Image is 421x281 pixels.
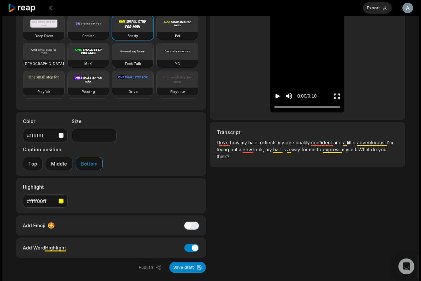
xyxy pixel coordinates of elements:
[125,61,141,66] h3: Tech Talk
[23,222,45,229] span: Add Emoji
[76,157,103,170] button: Bottom
[334,90,340,102] button: Enter Fullscreen
[309,147,317,152] span: me
[82,33,94,38] h3: Popline
[274,90,281,102] button: Play video
[323,147,342,152] span: express
[217,154,229,159] span: think?
[35,33,53,38] h3: Deep Diver
[23,157,42,170] button: Top
[46,157,72,170] button: Middle
[378,147,386,152] span: you
[23,146,103,153] label: Caption position
[175,61,180,66] h3: YC
[127,33,138,38] h3: Beasty
[283,147,287,152] span: is
[72,118,117,125] label: Size
[175,33,180,38] h3: Pet
[342,147,358,152] span: myself.
[217,140,219,145] span: I
[297,93,316,100] div: 0:00 / 0:10
[23,183,68,190] label: Highlight
[45,245,66,250] span: Highlight
[239,147,243,152] span: a
[230,147,239,152] span: out
[266,147,273,152] span: my
[82,89,95,94] h3: Popping
[23,129,68,142] button: #ffffffff
[278,140,286,145] span: my
[253,147,266,152] span: look,
[169,262,206,273] button: Save draft
[286,140,311,145] span: personality
[134,262,165,273] button: Publish
[128,89,137,94] h3: Drive
[291,147,301,152] span: way
[23,243,66,252] div: Add Word
[217,129,398,136] h3: Transcript
[27,132,56,139] div: #ffffffff
[363,2,392,14] button: Export
[84,61,92,66] h3: Mozi
[343,140,347,145] span: a
[170,89,185,94] h3: Playdate
[311,140,333,145] span: confident
[387,140,393,145] span: I'm
[260,140,278,145] span: reflects
[357,140,387,145] span: adventurous.
[317,147,323,152] span: to
[241,140,248,145] span: my
[347,140,357,145] span: little
[230,140,241,145] span: how
[273,147,283,152] span: hair
[287,147,291,152] span: a
[38,89,50,94] h3: Playfair
[47,221,55,230] span: 🤩
[23,118,68,125] label: Color
[371,147,378,152] span: do
[217,147,230,152] span: trying
[358,147,371,152] span: What
[398,258,414,274] div: Open Intercom Messenger
[219,140,230,145] span: love
[333,140,343,145] span: and
[27,198,56,205] div: #ffff00ff
[24,61,64,66] h3: [DEMOGRAPHIC_DATA]
[301,147,309,152] span: for
[243,147,253,152] span: new
[248,140,260,145] span: hairs
[23,194,68,208] button: #ffff00ff
[285,92,293,100] button: Mute sound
